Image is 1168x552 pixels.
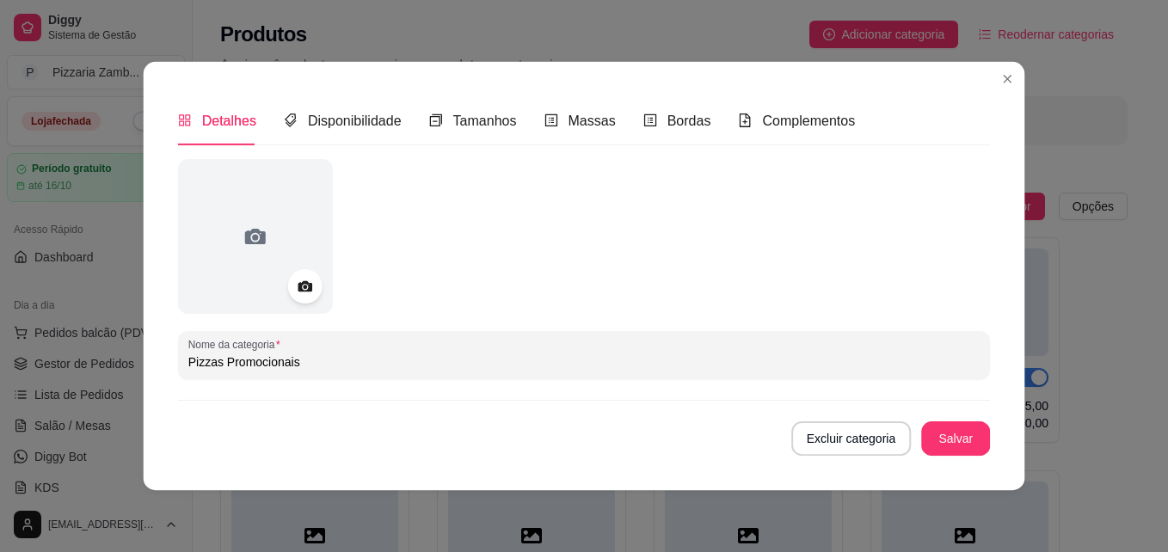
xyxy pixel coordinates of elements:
span: profile [544,113,557,127]
span: Disponibilidade [308,113,402,128]
input: Nome da categoria [188,353,981,371]
button: Salvar [921,421,990,456]
span: Bordas [667,113,711,128]
button: Excluir categoria [791,421,912,456]
span: Tamanhos [453,113,517,128]
span: Massas [568,113,615,128]
label: Nome da categoria [188,337,286,352]
span: appstore [178,113,192,127]
span: tags [284,113,298,127]
button: Close [993,65,1021,93]
span: Detalhes [202,113,256,128]
span: Complementos [762,113,855,128]
span: file-add [738,113,752,127]
span: switcher [429,113,443,127]
span: profile [643,113,657,127]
